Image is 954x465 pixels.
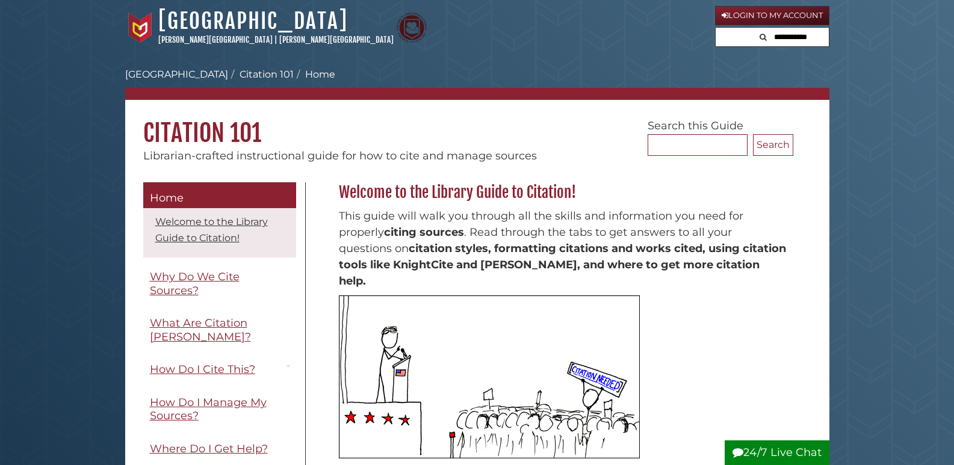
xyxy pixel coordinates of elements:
[125,100,829,148] h1: Citation 101
[143,263,296,304] a: Why Do We Cite Sources?
[155,216,268,244] a: Welcome to the Library Guide to Citation!
[158,35,273,45] a: [PERSON_NAME][GEOGRAPHIC_DATA]
[294,67,335,82] li: Home
[240,69,294,80] a: Citation 101
[274,35,277,45] span: |
[753,134,793,156] button: Search
[125,13,155,43] img: Calvin University
[339,242,786,288] strong: citation styles, formatting citations and works cited, using citation tools like KnightCite and [...
[143,310,296,350] a: What Are Citation [PERSON_NAME]?
[339,295,640,458] img: Stick figure cartoon of politician speaking to crowd, person holding sign that reads "citation ne...
[150,191,184,205] span: Home
[725,440,829,465] button: 24/7 Live Chat
[125,67,829,100] nav: breadcrumb
[143,182,296,209] a: Home
[150,270,240,297] span: Why Do We Cite Sources?
[756,28,770,44] button: Search
[279,35,394,45] a: [PERSON_NAME][GEOGRAPHIC_DATA]
[333,183,793,202] h2: Welcome to the Library Guide to Citation!
[397,13,427,43] img: Calvin Theological Seminary
[150,442,268,455] span: Where Do I Get Help?
[150,396,267,423] span: How Do I Manage My Sources?
[150,363,255,376] span: How Do I Cite This?
[150,316,251,343] span: What Are Citation [PERSON_NAME]?
[125,69,228,80] a: [GEOGRAPHIC_DATA]
[715,6,829,25] a: Login to My Account
[143,436,296,463] a: Where Do I Get Help?
[158,8,348,34] a: [GEOGRAPHIC_DATA]
[143,389,296,430] a: How Do I Manage My Sources?
[760,33,767,41] i: Search
[384,226,464,239] strong: citing sources
[143,149,537,162] span: Librarian-crafted instructional guide for how to cite and manage sources
[143,356,296,383] a: How Do I Cite This?
[339,209,786,288] span: This guide will walk you through all the skills and information you need for properly . Read thro...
